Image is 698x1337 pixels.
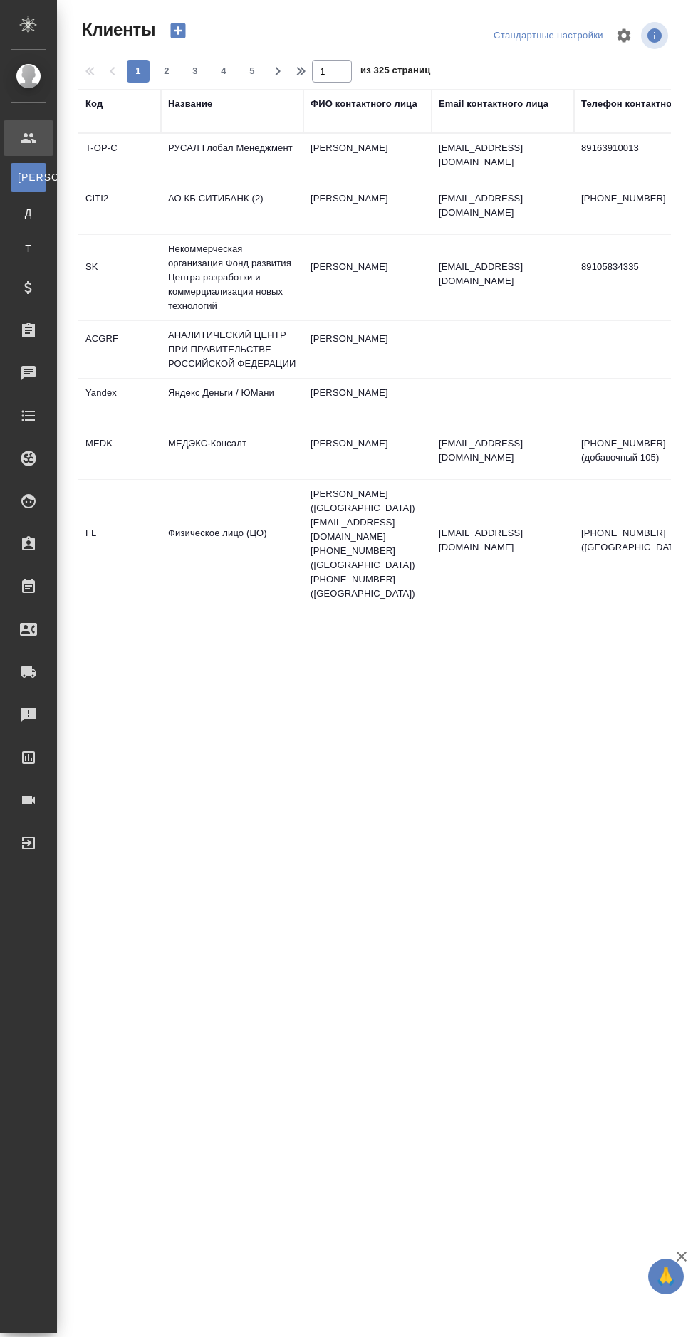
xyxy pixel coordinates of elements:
[303,134,432,184] td: [PERSON_NAME]
[303,379,432,429] td: [PERSON_NAME]
[78,379,161,429] td: Yandex
[78,134,161,184] td: T-OP-C
[18,206,39,220] span: Д
[311,97,417,111] div: ФИО контактного лица
[161,134,303,184] td: РУСАЛ Глобал Менеджмент
[18,241,39,256] span: Т
[439,260,567,288] p: [EMAIL_ADDRESS][DOMAIN_NAME]
[155,60,178,83] button: 2
[212,64,235,78] span: 4
[168,97,212,111] div: Название
[439,97,548,111] div: Email контактного лица
[439,192,567,220] p: [EMAIL_ADDRESS][DOMAIN_NAME]
[18,170,39,184] span: [PERSON_NAME]
[607,19,641,53] span: Настроить таблицу
[78,184,161,234] td: CITI2
[78,429,161,479] td: MEDK
[184,64,207,78] span: 3
[303,480,432,608] td: [PERSON_NAME] ([GEOGRAPHIC_DATA]) [EMAIL_ADDRESS][DOMAIN_NAME] [PHONE_NUMBER] ([GEOGRAPHIC_DATA])...
[78,19,155,41] span: Клиенты
[85,97,103,111] div: Код
[161,19,195,43] button: Создать
[78,519,161,569] td: FL
[155,64,178,78] span: 2
[303,429,432,479] td: [PERSON_NAME]
[161,429,303,479] td: МЕДЭКС-Консалт
[161,379,303,429] td: Яндекс Деньги / ЮМани
[212,60,235,83] button: 4
[641,22,671,49] span: Посмотреть информацию
[241,64,264,78] span: 5
[360,62,430,83] span: из 325 страниц
[161,235,303,320] td: Некоммерческая организация Фонд развития Центра разработки и коммерциализации новых технологий
[303,253,432,303] td: [PERSON_NAME]
[303,325,432,374] td: [PERSON_NAME]
[490,25,607,47] div: split button
[439,436,567,465] p: [EMAIL_ADDRESS][DOMAIN_NAME]
[78,253,161,303] td: SK
[439,141,567,169] p: [EMAIL_ADDRESS][DOMAIN_NAME]
[303,184,432,234] td: [PERSON_NAME]
[184,60,207,83] button: 3
[648,1259,684,1294] button: 🙏
[241,60,264,83] button: 5
[78,325,161,374] td: ACGRF
[439,526,567,555] p: [EMAIL_ADDRESS][DOMAIN_NAME]
[161,321,303,378] td: АНАЛИТИЧЕСКИЙ ЦЕНТР ПРИ ПРАВИТЕЛЬСТВЕ РОССИЙСКОЙ ФЕДЕРАЦИИ
[11,234,46,263] a: Т
[161,184,303,234] td: АО КБ СИТИБАНК (2)
[654,1262,678,1291] span: 🙏
[161,519,303,569] td: Физическое лицо (ЦО)
[11,163,46,192] a: [PERSON_NAME]
[11,199,46,227] a: Д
